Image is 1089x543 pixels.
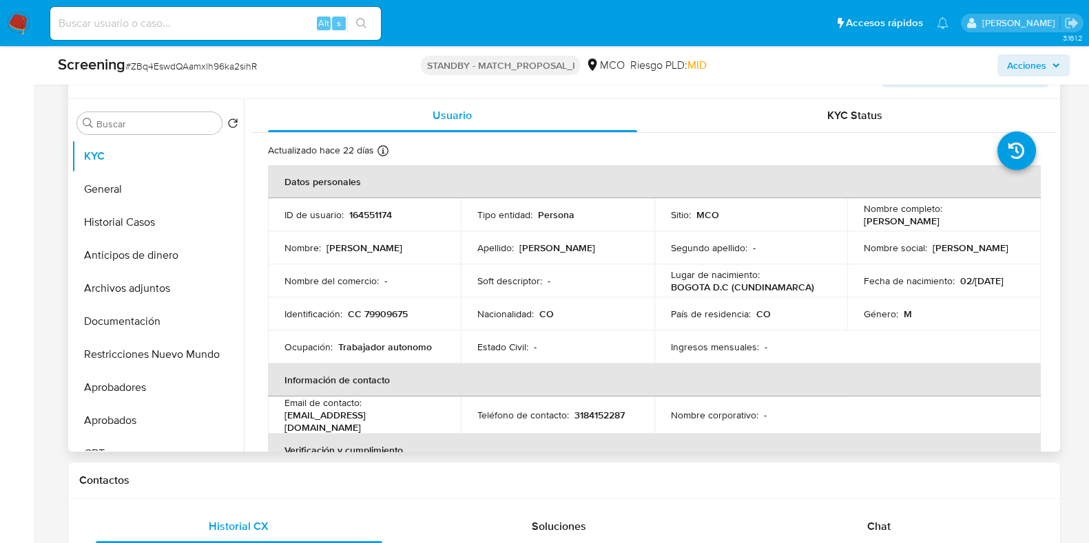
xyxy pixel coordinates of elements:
[209,518,269,534] span: Historial CX
[756,308,771,320] p: CO
[72,338,244,371] button: Restricciones Nuevo Mundo
[671,341,759,353] p: Ingresos mensuales :
[284,396,362,409] p: Email de contacto :
[72,404,244,437] button: Aprobados
[72,140,244,173] button: KYC
[268,434,1041,467] th: Verificación y cumplimiento
[72,437,244,470] button: CBT
[765,341,767,353] p: -
[1064,16,1079,30] a: Salir
[904,308,912,320] p: M
[671,281,814,293] p: BOGOTA D.C (CUNDINAMARCA)
[1007,54,1046,76] span: Acciones
[284,242,321,254] p: Nombre :
[687,57,706,73] span: MID
[384,275,387,287] p: -
[671,268,760,281] p: Lugar de nacimiento :
[268,363,1041,396] th: Información de contacto
[433,107,472,123] span: Usuario
[997,54,1070,76] button: Acciones
[630,58,706,73] span: Riesgo PLD:
[338,341,432,353] p: Trabajador autonomo
[937,17,948,29] a: Notificaciones
[83,118,94,129] button: Buscar
[846,16,923,30] span: Accesos rápidos
[477,409,569,421] p: Teléfono de contacto :
[1062,32,1082,43] span: 3.161.2
[72,239,244,272] button: Anticipos de dinero
[532,518,586,534] span: Soluciones
[318,17,329,30] span: Alt
[72,173,244,206] button: General
[50,14,381,32] input: Buscar usuario o caso...
[72,206,244,239] button: Historial Casos
[79,473,1049,487] h1: Contactos
[58,53,125,75] b: Screening
[284,209,344,221] p: ID de usuario :
[72,305,244,338] button: Documentación
[671,242,747,254] p: Segundo apellido :
[477,242,514,254] p: Apellido :
[671,409,758,421] p: Nombre corporativo :
[477,275,542,287] p: Soft descriptor :
[764,409,767,421] p: -
[347,14,375,33] button: search-icon
[125,59,257,73] span: # ZBq4EswdQAamxlh96ka2sihR
[534,341,537,353] p: -
[827,107,882,123] span: KYC Status
[548,275,550,287] p: -
[960,275,1004,287] p: 02/[DATE]
[574,409,625,421] p: 3184152287
[696,209,719,221] p: MCO
[337,17,341,30] span: s
[864,215,940,227] p: [PERSON_NAME]
[753,242,756,254] p: -
[284,275,379,287] p: Nombre del comercio :
[982,17,1059,30] p: marcela.perdomo@mercadolibre.com.co
[284,341,333,353] p: Ocupación :
[477,308,534,320] p: Nacionalidad :
[268,165,1041,198] th: Datos personales
[477,209,532,221] p: Tipo entidad :
[867,518,891,534] span: Chat
[268,144,374,157] p: Actualizado hace 22 días
[864,242,927,254] p: Nombre social :
[538,209,574,221] p: Persona
[326,242,402,254] p: [PERSON_NAME]
[864,275,955,287] p: Fecha de nacimiento :
[72,371,244,404] button: Aprobadores
[671,308,751,320] p: País de residencia :
[348,308,408,320] p: CC 79909675
[96,118,216,130] input: Buscar
[933,242,1008,254] p: [PERSON_NAME]
[671,209,691,221] p: Sitio :
[864,202,942,215] p: Nombre completo :
[284,308,342,320] p: Identificación :
[519,242,595,254] p: [PERSON_NAME]
[284,409,439,434] p: [EMAIL_ADDRESS][DOMAIN_NAME]
[72,272,244,305] button: Archivos adjuntos
[539,308,554,320] p: CO
[585,58,624,73] div: MCO
[227,118,238,133] button: Volver al orden por defecto
[349,209,392,221] p: 164551174
[421,56,580,75] p: STANDBY - MATCH_PROPOSAL_I
[864,308,898,320] p: Género :
[477,341,528,353] p: Estado Civil :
